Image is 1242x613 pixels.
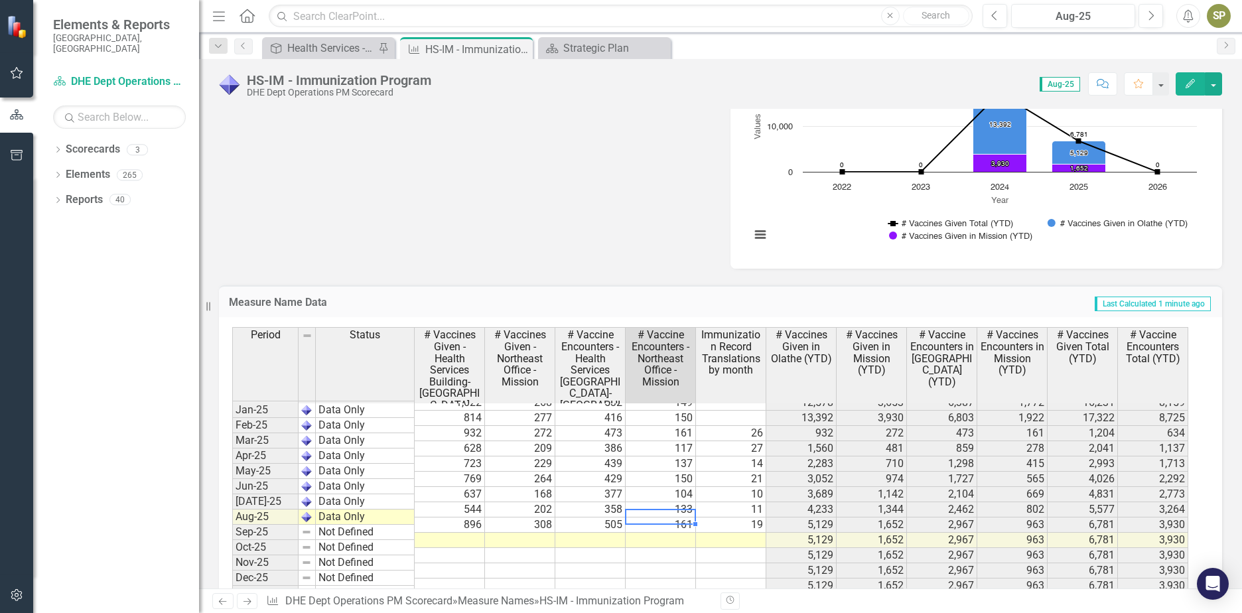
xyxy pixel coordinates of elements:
td: 209 [485,441,555,456]
td: 628 [415,441,485,456]
td: 4,233 [766,502,837,517]
td: 377 [555,487,626,502]
td: 5,129 [766,563,837,579]
text: 2022 [833,183,851,192]
td: 2,462 [907,502,977,517]
td: 769 [415,472,485,487]
text: Values [754,113,762,139]
span: # Vaccines Given - Health Services Building-[GEOGRAPHIC_DATA] [417,329,482,411]
td: 278 [977,441,1048,456]
td: 2,967 [907,579,977,594]
td: 710 [837,456,907,472]
span: Status [350,329,380,341]
td: Data Only [316,418,415,433]
td: 2,292 [1118,472,1188,487]
button: Show # Vaccines Given Total (YTD) [888,218,1012,228]
input: Search Below... [53,105,186,129]
td: Jun-25 [232,479,299,494]
td: 1,652 [837,533,907,548]
a: Elements [66,167,110,182]
td: Jan-26 [232,586,299,601]
td: 2,993 [1048,456,1118,472]
h3: Measure Name Data [229,297,677,308]
path: 2024, 13,392. # Vaccines Given in Olathe (YTD). [973,93,1027,154]
td: 896 [415,517,485,533]
td: 814 [415,411,485,426]
text: 2026 [1148,183,1167,192]
div: HS-IM - Immunization Program [539,594,684,607]
text: 5,129 [1070,150,1088,157]
td: Feb-25 [232,418,299,433]
td: 264 [485,472,555,487]
td: 137 [626,456,696,472]
td: Not Defined [316,525,415,540]
td: 3,930 [1118,579,1188,594]
td: Not Defined [316,540,415,555]
td: 3,930 [1118,533,1188,548]
small: [GEOGRAPHIC_DATA], [GEOGRAPHIC_DATA] [53,33,186,54]
span: Elements & Reports [53,17,186,33]
td: 4,026 [1048,472,1118,487]
img: 8DAGhfEEPCf229AAAAAElFTkSuQmCC [301,542,312,553]
td: Sep-25 [232,525,299,540]
td: 3,930 [837,411,907,426]
td: 6,803 [907,411,977,426]
td: 27 [696,441,766,456]
text: 0 [840,162,844,169]
td: 963 [977,579,1048,594]
div: 3 [127,144,148,155]
td: 3,052 [766,472,837,487]
td: 6,781 [1048,517,1118,533]
td: 1,652 [837,579,907,594]
td: 1,652 [837,548,907,563]
td: Nov-25 [232,555,299,571]
div: Aug-25 [1016,9,1131,25]
td: 358 [555,502,626,517]
img: 8DAGhfEEPCf229AAAAAElFTkSuQmCC [301,588,312,598]
td: 3,264 [1118,502,1188,517]
td: 669 [977,487,1048,502]
td: 2,967 [907,517,977,533]
td: 19 [696,517,766,533]
text: Year [991,196,1009,205]
td: 859 [907,441,977,456]
td: 2,283 [766,456,837,472]
button: Show # Vaccines Given in Mission (YTD) [889,231,1032,241]
span: # Vaccine Encounters Total (YTD) [1121,329,1185,364]
div: Open Intercom Messenger [1197,568,1229,600]
img: AiWcYj9IZXgAAAAASUVORK5CYII= [301,466,312,476]
td: Not Defined [316,571,415,586]
text: 13,392 [989,121,1011,128]
td: 963 [977,517,1048,533]
td: 6,781 [1048,563,1118,579]
span: Aug-25 [1040,77,1080,92]
a: Scorecards [66,142,120,157]
td: 11 [696,502,766,517]
button: View chart menu, YTD Count of Immunizations Given - By Location [751,226,770,244]
td: 963 [977,548,1048,563]
span: Last Calculated 1 minute ago [1095,297,1211,311]
td: 308 [485,517,555,533]
td: 1,713 [1118,456,1188,472]
td: Aug-25 [232,510,299,525]
svg: Interactive chart [744,56,1204,255]
div: Health Services - Promote, educate, and improve the health and well-being of patients in need of ... [287,40,375,56]
div: SP [1207,4,1231,28]
td: 5,129 [766,579,837,594]
td: 429 [555,472,626,487]
span: # Vaccines Given in Mission (YTD) [839,329,904,375]
td: 133 [626,502,696,517]
td: Data Only [316,448,415,464]
td: 168 [485,487,555,502]
td: 202 [485,502,555,517]
td: Oct-25 [232,540,299,555]
td: 10 [696,487,766,502]
td: Data Only [316,479,415,494]
td: 161 [977,426,1048,441]
td: 26 [696,426,766,441]
a: DHE Dept Operations PM Scorecard [285,594,452,607]
img: AiWcYj9IZXgAAAAASUVORK5CYII= [301,450,312,461]
td: 6,781 [1048,548,1118,563]
td: 963 [977,533,1048,548]
div: HS-IM - Immunization Program [247,73,431,88]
